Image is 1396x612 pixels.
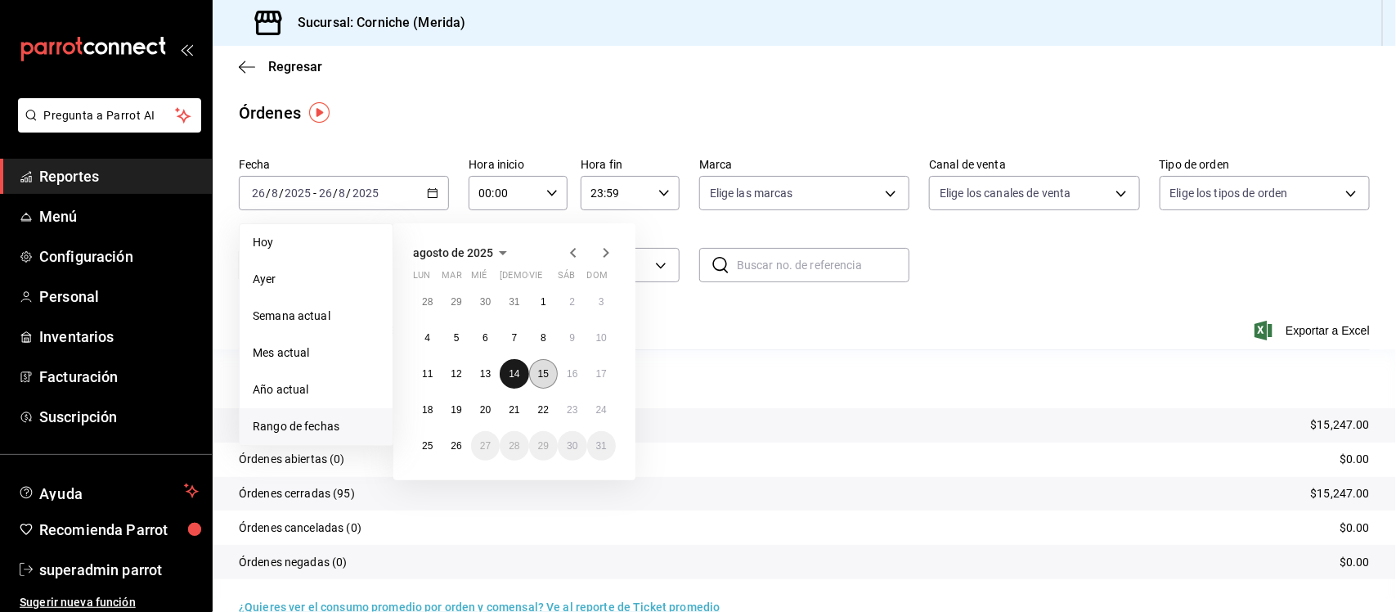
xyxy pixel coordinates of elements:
button: 10 de agosto de 2025 [587,323,616,353]
span: superadmin parrot [39,559,199,581]
button: open_drawer_menu [180,43,193,56]
abbr: 6 de agosto de 2025 [483,332,488,344]
span: Ayer [253,271,379,288]
span: / [279,187,284,200]
button: 28 de agosto de 2025 [500,431,528,461]
abbr: 16 de agosto de 2025 [567,368,577,380]
abbr: miércoles [471,270,487,287]
abbr: 22 de agosto de 2025 [538,404,549,416]
span: Pregunta a Parrot AI [44,107,176,124]
abbr: 26 de agosto de 2025 [451,440,461,452]
button: 22 de agosto de 2025 [529,395,558,425]
input: -- [318,187,333,200]
abbr: 4 de agosto de 2025 [424,332,430,344]
abbr: 7 de agosto de 2025 [512,332,518,344]
button: 3 de agosto de 2025 [587,287,616,317]
span: Reportes [39,165,199,187]
abbr: 28 de agosto de 2025 [509,440,519,452]
button: 1 de agosto de 2025 [529,287,558,317]
input: ---- [352,187,379,200]
button: 5 de agosto de 2025 [442,323,470,353]
span: Suscripción [39,406,199,428]
button: 14 de agosto de 2025 [500,359,528,389]
span: Ayuda [39,481,177,501]
button: 28 de julio de 2025 [413,287,442,317]
button: 13 de agosto de 2025 [471,359,500,389]
img: Tooltip marker [309,102,330,123]
span: Regresar [268,59,322,74]
abbr: 29 de agosto de 2025 [538,440,549,452]
abbr: 2 de agosto de 2025 [569,296,575,308]
input: ---- [284,187,312,200]
abbr: 20 de agosto de 2025 [480,404,491,416]
span: - [313,187,316,200]
button: Exportar a Excel [1258,321,1370,340]
span: Año actual [253,381,379,398]
button: 4 de agosto de 2025 [413,323,442,353]
abbr: 5 de agosto de 2025 [454,332,460,344]
p: Resumen [239,369,1370,389]
p: $15,247.00 [1311,485,1370,502]
abbr: 15 de agosto de 2025 [538,368,549,380]
abbr: 17 de agosto de 2025 [596,368,607,380]
abbr: 12 de agosto de 2025 [451,368,461,380]
button: 17 de agosto de 2025 [587,359,616,389]
p: Órdenes canceladas (0) [239,520,361,537]
a: Pregunta a Parrot AI [11,119,201,136]
button: 18 de agosto de 2025 [413,395,442,425]
button: 12 de agosto de 2025 [442,359,470,389]
span: Configuración [39,245,199,268]
button: 19 de agosto de 2025 [442,395,470,425]
span: Mes actual [253,344,379,362]
button: 21 de agosto de 2025 [500,395,528,425]
button: 7 de agosto de 2025 [500,323,528,353]
button: 26 de agosto de 2025 [442,431,470,461]
span: Sugerir nueva función [20,594,199,611]
span: / [333,187,338,200]
abbr: 19 de agosto de 2025 [451,404,461,416]
abbr: 10 de agosto de 2025 [596,332,607,344]
abbr: 8 de agosto de 2025 [541,332,546,344]
div: Órdenes [239,101,301,125]
button: 8 de agosto de 2025 [529,323,558,353]
abbr: 1 de agosto de 2025 [541,296,546,308]
abbr: viernes [529,270,542,287]
abbr: 25 de agosto de 2025 [422,440,433,452]
button: 30 de julio de 2025 [471,287,500,317]
button: 24 de agosto de 2025 [587,395,616,425]
abbr: 27 de agosto de 2025 [480,440,491,452]
h3: Sucursal: Corniche (Merida) [285,13,466,33]
button: 25 de agosto de 2025 [413,431,442,461]
p: $0.00 [1340,520,1370,537]
span: Elige los canales de venta [940,185,1071,201]
button: 29 de agosto de 2025 [529,431,558,461]
abbr: 21 de agosto de 2025 [509,404,519,416]
span: Menú [39,205,199,227]
input: Buscar no. de referencia [737,249,909,281]
span: / [347,187,352,200]
label: Fecha [239,160,449,171]
input: -- [339,187,347,200]
button: 15 de agosto de 2025 [529,359,558,389]
abbr: domingo [587,270,608,287]
span: agosto de 2025 [413,246,493,259]
span: Hoy [253,234,379,251]
abbr: 31 de agosto de 2025 [596,440,607,452]
abbr: 24 de agosto de 2025 [596,404,607,416]
p: $0.00 [1340,554,1370,571]
button: Pregunta a Parrot AI [18,98,201,133]
button: 27 de agosto de 2025 [471,431,500,461]
abbr: 11 de agosto de 2025 [422,368,433,380]
button: 6 de agosto de 2025 [471,323,500,353]
span: Elige las marcas [710,185,793,201]
button: 11 de agosto de 2025 [413,359,442,389]
abbr: 28 de julio de 2025 [422,296,433,308]
button: 16 de agosto de 2025 [558,359,586,389]
span: / [266,187,271,200]
button: 31 de julio de 2025 [500,287,528,317]
span: Elige los tipos de orden [1170,185,1288,201]
abbr: jueves [500,270,596,287]
abbr: 3 de agosto de 2025 [599,296,604,308]
button: 23 de agosto de 2025 [558,395,586,425]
